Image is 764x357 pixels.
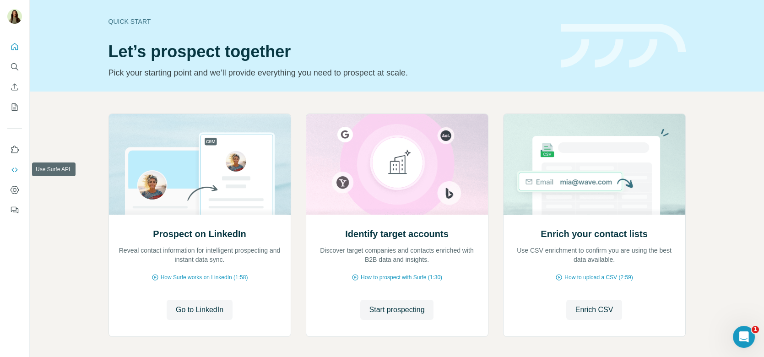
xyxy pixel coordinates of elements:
span: Enrich CSV [575,304,613,315]
h2: Prospect on LinkedIn [153,227,246,240]
img: Avatar [7,9,22,24]
h2: Identify target accounts [345,227,449,240]
h2: Enrich your contact lists [541,227,647,240]
button: Use Surfe on LinkedIn [7,141,22,158]
p: Pick your starting point and we’ll provide everything you need to prospect at scale. [108,66,550,79]
span: How Surfe works on LinkedIn (1:58) [161,273,248,281]
div: Quick start [108,17,550,26]
span: Go to LinkedIn [176,304,223,315]
button: Quick start [7,38,22,55]
button: Feedback [7,202,22,218]
button: My lists [7,99,22,115]
p: Discover target companies and contacts enriched with B2B data and insights. [315,246,479,264]
p: Use CSV enrichment to confirm you are using the best data available. [513,246,676,264]
button: Dashboard [7,182,22,198]
button: Enrich CSV [7,79,22,95]
img: Identify target accounts [306,114,488,215]
button: Use Surfe API [7,162,22,178]
button: Search [7,59,22,75]
h1: Let’s prospect together [108,43,550,61]
img: Prospect on LinkedIn [108,114,291,215]
button: Start prospecting [360,300,434,320]
span: How to prospect with Surfe (1:30) [361,273,442,281]
img: banner [561,24,686,68]
button: Go to LinkedIn [167,300,233,320]
p: Reveal contact information for intelligent prospecting and instant data sync. [118,246,282,264]
span: Start prospecting [369,304,425,315]
img: Enrich your contact lists [503,114,686,215]
span: How to upload a CSV (2:59) [564,273,633,281]
button: Enrich CSV [566,300,623,320]
span: 1 [752,326,759,333]
iframe: Intercom live chat [733,326,755,348]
